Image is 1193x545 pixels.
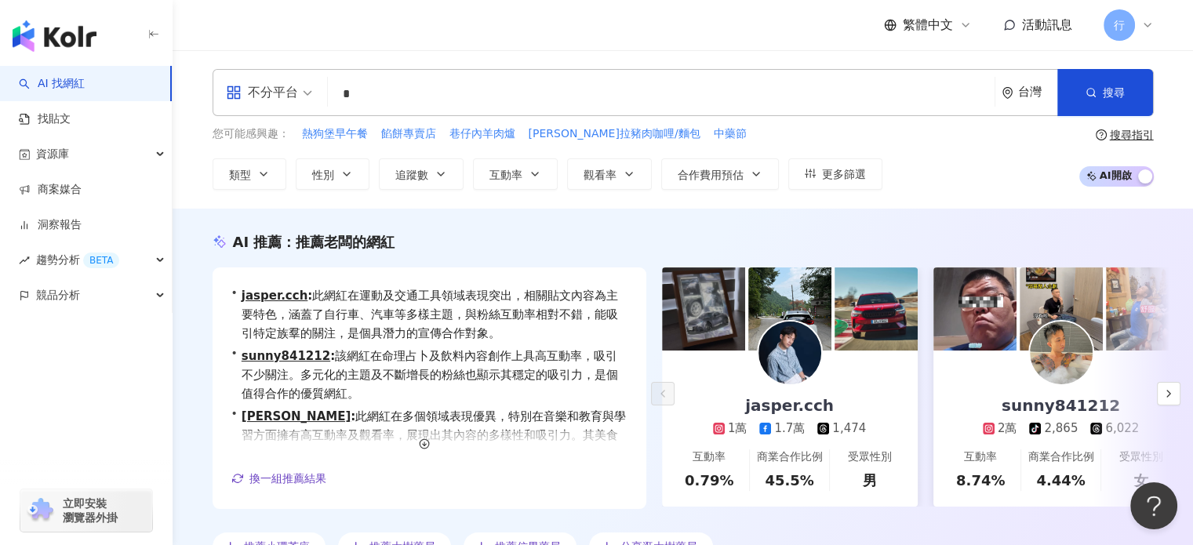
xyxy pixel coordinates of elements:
button: 觀看率 [567,158,652,190]
span: 合作費用預估 [678,169,744,181]
a: chrome extension立即安裝 瀏覽器外掛 [20,489,152,532]
div: 男 [863,471,877,490]
span: 性別 [312,169,334,181]
button: 性別 [296,158,369,190]
div: 6,022 [1105,420,1139,437]
div: 1,474 [832,420,866,437]
button: 搜尋 [1057,69,1153,116]
a: 洞察報告 [19,217,82,233]
div: AI 推薦 ： [233,232,395,252]
img: post-image [1020,267,1103,351]
img: KOL Avatar [1030,322,1093,384]
span: 此網紅在多個領域表現優異，特別在音樂和教育與學習方面擁有高互動率及觀看率，展現出其內容的多樣性和吸引力。其美食和旅遊貼文亦展示出豐富的創作潛力，適合多元品牌合作。 [242,407,627,463]
span: 互動率 [489,169,522,181]
span: 行 [1114,16,1125,34]
img: logo [13,20,96,52]
span: 類型 [229,169,251,181]
span: 競品分析 [36,278,80,313]
span: 更多篩選 [822,168,866,180]
button: 互動率 [473,158,558,190]
button: 中藥節 [713,125,747,143]
a: 商案媒合 [19,182,82,198]
button: 換一組推薦結果 [231,467,327,490]
span: environment [1002,87,1013,99]
span: question-circle [1096,129,1107,140]
a: searchAI 找網紅 [19,76,85,92]
div: jasper.cch [729,394,849,416]
span: 搜尋 [1103,86,1125,99]
button: 合作費用預估 [661,158,779,190]
span: 立即安裝 瀏覽器外掛 [63,496,118,525]
span: : [351,409,355,423]
span: 此網紅在運動及交通工具領域表現突出，相關貼文內容為主要特色，涵蓋了自行車、汽車等多樣主題，與粉絲互動率相對不錯，能吸引特定族羣的關注，是個具潛力的宣傳合作對象。 [242,286,627,343]
a: sunny841212 [242,349,330,363]
div: 2,865 [1044,420,1078,437]
div: 互動率 [693,449,726,465]
span: : [307,289,312,303]
div: • [231,407,627,463]
span: 繁體中文 [903,16,953,34]
div: 受眾性別 [1119,449,1163,465]
div: 8.74% [956,471,1005,490]
span: 餡餅專賣店 [381,126,436,142]
a: jasper.cch [242,289,308,303]
img: post-image [662,267,745,351]
img: post-image [835,267,918,351]
img: chrome extension [25,498,56,523]
span: 熱狗堡早午餐 [302,126,368,142]
img: KOL Avatar [758,322,821,384]
a: jasper.cch1萬1.7萬1,474互動率0.79%商業合作比例45.5%受眾性別男 [662,351,918,507]
button: [PERSON_NAME]拉豬肉咖哩/麵包 [528,125,701,143]
div: • [231,347,627,403]
img: post-image [1106,267,1189,351]
span: 換一組推薦結果 [249,472,326,485]
span: 巷仔內羊肉爐 [449,126,515,142]
button: 熱狗堡早午餐 [301,125,369,143]
button: 類型 [213,158,286,190]
div: 台灣 [1018,85,1057,99]
div: 搜尋指引 [1110,129,1154,141]
div: 1萬 [728,420,747,437]
span: 您可能感興趣： [213,126,289,142]
div: 受眾性別 [848,449,892,465]
span: 該網紅在命理占卜及飲料內容創作上具高互動率，吸引不少關注。多元化的主題及不斷增長的粉絲也顯示其穩定的吸引力，是個值得合作的優質網紅。 [242,347,627,403]
div: 互動率 [964,449,997,465]
span: 資源庫 [36,136,69,172]
span: rise [19,255,30,266]
span: 觀看率 [584,169,617,181]
span: 推薦老闆的網紅 [296,234,395,250]
div: 2萬 [998,420,1017,437]
span: [PERSON_NAME]拉豬肉咖哩/麵包 [529,126,700,142]
img: post-image [933,267,1017,351]
span: : [330,349,335,363]
div: BETA [83,253,119,268]
span: appstore [226,85,242,100]
div: • [231,286,627,343]
div: 商業合作比例 [756,449,822,465]
span: 趨勢分析 [36,242,119,278]
div: 不分平台 [226,80,298,105]
div: 45.5% [765,471,813,490]
span: 活動訊息 [1022,17,1072,32]
span: 中藥節 [714,126,747,142]
div: 女 [1134,471,1148,490]
div: sunny841212 [986,394,1136,416]
button: 餡餅專賣店 [380,125,437,143]
div: 1.7萬 [774,420,805,437]
div: 0.79% [685,471,733,490]
div: 4.44% [1036,471,1085,490]
div: 商業合作比例 [1028,449,1093,465]
img: post-image [748,267,831,351]
span: 追蹤數 [395,169,428,181]
a: 找貼文 [19,111,71,127]
button: 追蹤數 [379,158,464,190]
a: sunny8412122萬2,8656,022互動率8.74%商業合作比例4.44%受眾性別女 [933,351,1189,507]
iframe: Help Scout Beacon - Open [1130,482,1177,529]
button: 巷仔內羊肉爐 [449,125,516,143]
a: [PERSON_NAME] [242,409,351,423]
button: 更多篩選 [788,158,882,190]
